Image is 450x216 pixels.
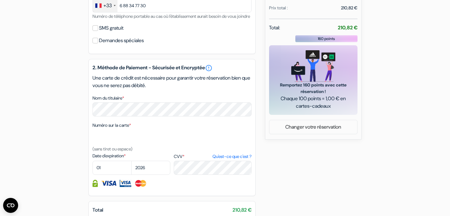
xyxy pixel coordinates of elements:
h5: 2. Méthode de Paiement - Sécurisée et Encryptée [92,64,252,72]
a: Changer votre réservation [269,121,357,133]
img: Visa Electron [120,180,131,187]
span: 210,82 € [232,206,252,214]
span: Total: [269,24,280,32]
label: CVV [174,153,252,160]
img: Information de carte de crédit entièrement encryptée et sécurisée [92,180,98,187]
img: Master Card [134,180,147,187]
small: Numéro de téléphone portable au cas où l'établissement aurait besoin de vous joindre [92,13,250,19]
span: Remportez 160 points avec cette réservation ! [277,82,350,95]
span: Total [92,207,103,213]
label: Date d'expiration [92,153,170,159]
strong: 210,82 € [338,24,357,31]
a: Qu'est-ce que c'est ? [212,153,252,160]
p: Une carte de crédit est nécessaire pour garantir votre réservation bien que vous ne serez pas déb... [92,74,252,89]
label: Numéro sur la carte [92,122,131,129]
img: Visa [101,180,117,187]
div: Prix total : [269,5,288,11]
small: (sans tiret ou espace) [92,146,132,152]
label: Nom du titulaire [92,95,124,101]
label: Demandes spéciales [99,36,144,45]
img: gift_card_hero_new.png [291,50,335,82]
span: 160 points [318,36,335,42]
a: error_outline [205,64,212,72]
span: Chaque 100 points = 1,00 € en cartes-cadeaux [277,95,350,110]
button: Ouvrir le widget CMP [3,198,18,213]
div: 210,82 € [341,5,357,11]
label: SMS gratuit [99,24,123,32]
div: +33 [103,2,112,9]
